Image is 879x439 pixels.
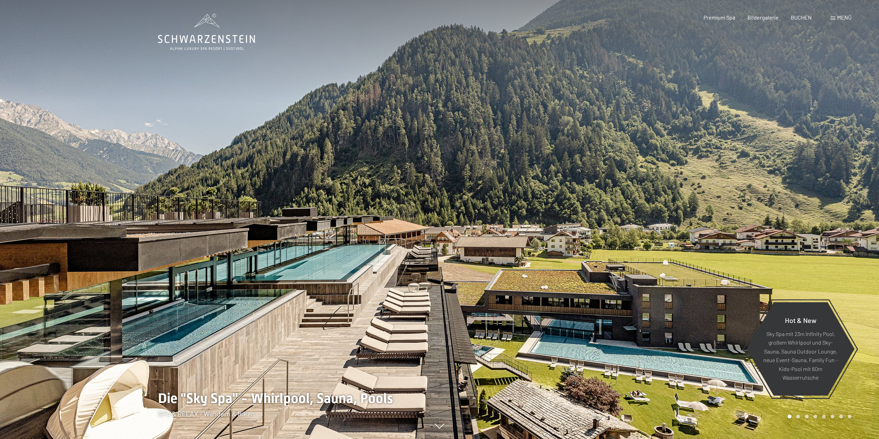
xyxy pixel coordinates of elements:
div: Carousel Page 5 [822,415,826,418]
div: Carousel Page 8 [848,415,852,418]
p: Sky Spa mit 23m Infinity Pool, großem Whirlpool und Sky-Sauna, Sauna Outdoor Lounge, neue Event-S... [763,329,838,382]
div: Carousel Page 4 [813,415,817,418]
a: BUCHEN [791,14,812,21]
div: Carousel Page 7 [839,415,843,418]
a: Hot & New Sky Spa mit 23m Infinity Pool, großem Whirlpool und Sky-Sauna, Sauna Outdoor Lounge, ne... [746,302,855,396]
div: Carousel Page 6 [831,415,834,418]
div: Carousel Page 1 (Current Slide) [788,415,791,418]
span: Menü [837,14,852,21]
div: Carousel Page 2 [796,415,800,418]
div: Carousel Page 3 [805,415,809,418]
div: Carousel Pagination [785,415,852,418]
span: Hot & New [785,316,817,324]
a: Premium Spa [704,14,735,21]
a: Bildergalerie [747,14,779,21]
